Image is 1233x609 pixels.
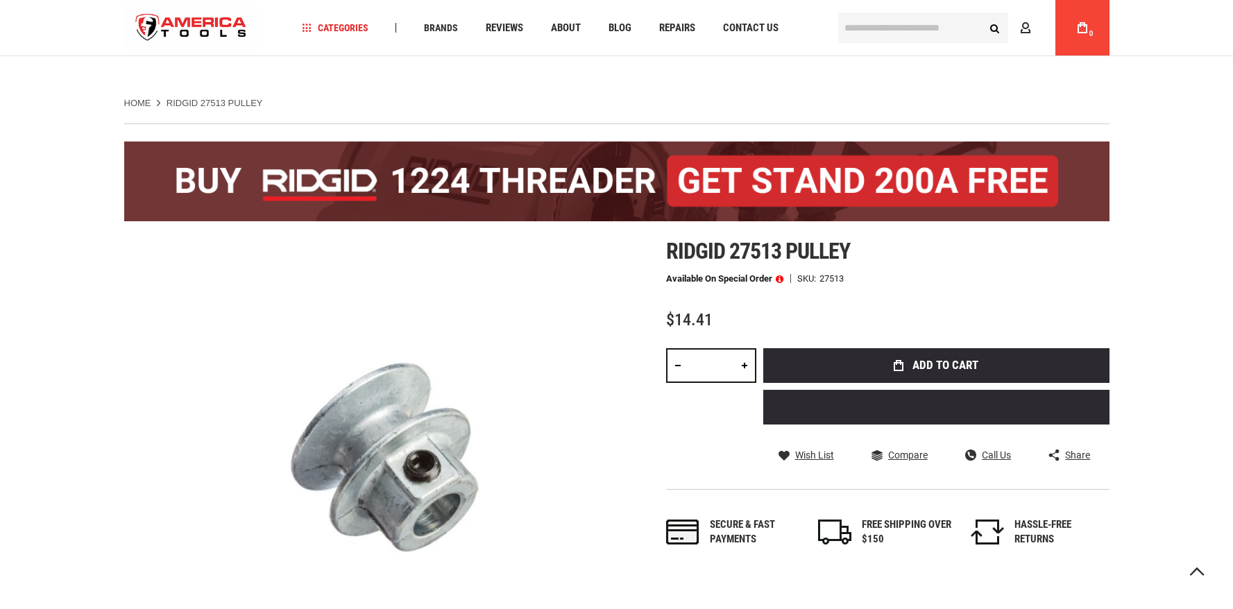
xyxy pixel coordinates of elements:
[124,97,151,110] a: Home
[965,449,1011,461] a: Call Us
[666,520,699,544] img: payments
[819,274,844,283] div: 27513
[666,274,783,284] p: Available on Special Order
[602,19,638,37] a: Blog
[659,23,695,33] span: Repairs
[609,23,631,33] span: Blog
[797,274,819,283] strong: SKU
[982,15,1008,41] button: Search
[1065,450,1090,460] span: Share
[666,310,713,329] span: $14.41
[551,23,581,33] span: About
[912,359,978,371] span: Add to Cart
[1089,30,1094,37] span: 0
[653,19,701,37] a: Repairs
[486,23,523,33] span: Reviews
[862,517,952,547] div: FREE SHIPPING OVER $150
[1014,517,1105,547] div: HASSLE-FREE RETURNS
[779,449,834,461] a: Wish List
[717,19,785,37] a: Contact Us
[871,449,928,461] a: Compare
[424,23,458,33] span: Brands
[479,19,529,37] a: Reviews
[710,517,800,547] div: Secure & fast payments
[296,19,375,37] a: Categories
[545,19,587,37] a: About
[982,450,1011,460] span: Call Us
[167,98,263,108] strong: RIDGID 27513 PULLEY
[971,520,1004,544] img: returns
[795,450,834,460] span: Wish List
[124,2,259,54] a: store logo
[888,450,928,460] span: Compare
[124,141,1109,221] img: BOGO: Buy the RIDGID® 1224 Threader (26092), get the 92467 200A Stand FREE!
[723,23,779,33] span: Contact Us
[124,2,259,54] img: America Tools
[763,348,1109,383] button: Add to Cart
[302,23,368,33] span: Categories
[666,238,851,264] span: Ridgid 27513 pulley
[818,520,851,544] img: shipping
[418,19,464,37] a: Brands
